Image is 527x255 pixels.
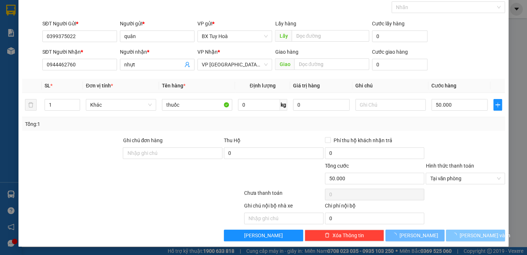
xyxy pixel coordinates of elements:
[452,233,460,238] span: loading
[493,99,502,111] button: plus
[275,21,296,26] span: Lấy hàng
[372,30,427,42] input: Cước lấy hàng
[4,4,105,31] li: Cúc Tùng Limousine
[294,58,369,70] input: Dọc đường
[372,59,427,70] input: Cước giao hàng
[293,99,350,111] input: 0
[50,39,96,63] li: VP VP [GEOGRAPHIC_DATA] xe Limousine
[431,83,456,89] span: Cước hàng
[120,48,195,56] div: Người nhận
[392,233,400,238] span: loading
[325,233,330,238] span: delete
[86,83,113,89] span: Đơn vị tính
[275,49,298,55] span: Giao hàng
[400,231,438,239] span: [PERSON_NAME]
[325,163,349,169] span: Tổng cước
[385,230,444,241] button: [PERSON_NAME]
[460,231,510,239] span: [PERSON_NAME] và In
[45,83,50,89] span: SL
[244,213,323,224] input: Nhập ghi chú
[430,173,501,184] span: Tại văn phòng
[123,137,163,143] label: Ghi chú đơn hàng
[372,49,408,55] label: Cước giao hàng
[25,99,37,111] button: delete
[244,231,283,239] span: [PERSON_NAME]
[202,59,268,70] span: VP Nha Trang xe Limousine
[224,137,241,143] span: Thu Hộ
[202,31,268,42] span: BX Tuy Hoà
[120,20,195,28] div: Người gửi
[426,163,474,169] label: Hình thức thanh toán
[325,202,424,213] div: Chi phí nội bộ
[42,48,117,56] div: SĐT Người Nhận
[494,102,502,108] span: plus
[250,83,275,89] span: Định lượng
[355,99,426,111] input: Ghi Chú
[42,20,117,28] div: SĐT Người Gửi
[162,83,185,89] span: Tên hàng
[90,99,152,110] span: Khác
[123,147,222,159] input: Ghi chú đơn hàng
[197,20,272,28] div: VP gửi
[292,30,369,42] input: Dọc đường
[25,120,204,128] div: Tổng: 1
[305,230,384,241] button: deleteXóa Thông tin
[4,49,9,54] span: environment
[446,230,505,241] button: [PERSON_NAME] và In
[4,39,50,47] li: VP BX Tuy Hoà
[332,231,364,239] span: Xóa Thông tin
[331,136,395,144] span: Phí thu hộ khách nhận trả
[244,202,323,213] div: Ghi chú nội bộ nhà xe
[275,58,294,70] span: Giao
[293,83,320,89] span: Giá trị hàng
[280,99,287,111] span: kg
[162,99,232,111] input: VD: Bàn, Ghế
[372,21,405,26] label: Cước lấy hàng
[184,62,190,67] span: user-add
[197,49,218,55] span: VP Nhận
[243,189,324,202] div: Chưa thanh toán
[352,79,428,93] th: Ghi chú
[275,30,292,42] span: Lấy
[224,230,303,241] button: [PERSON_NAME]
